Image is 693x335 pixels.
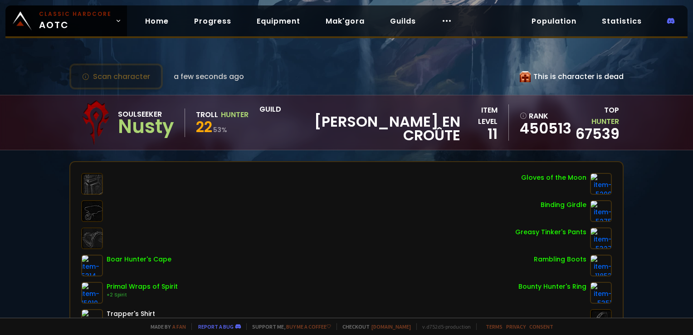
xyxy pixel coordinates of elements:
a: Guilds [383,12,423,30]
a: Report a bug [198,323,234,330]
span: Hunter [591,116,619,127]
img: item-5314 [81,255,103,276]
a: [DOMAIN_NAME] [371,323,411,330]
div: rank [520,110,571,122]
div: Top [576,104,619,127]
span: [PERSON_NAME] en croûte [259,115,460,142]
div: Boar Hunter's Cape [107,255,171,264]
img: item-5327 [590,227,612,249]
a: Statistics [595,12,649,30]
a: Mak'gora [318,12,372,30]
a: Classic HardcoreAOTC [5,5,127,36]
div: +2 Spirit [107,291,178,299]
div: Troll [196,109,218,120]
small: 53 % [213,125,227,134]
button: Scan character [69,64,163,89]
div: Primal Wraps of Spirit [107,282,178,291]
img: item-5275 [590,200,612,222]
div: Binding Girdle [541,200,586,210]
div: 11 [460,127,497,141]
div: Trapper's Shirt [107,309,155,319]
span: Made by [145,323,186,330]
a: Equipment [249,12,307,30]
a: a fan [172,323,186,330]
div: This is character is dead [520,71,624,82]
a: 450513 [520,122,571,135]
a: Terms [486,323,503,330]
a: Home [138,12,176,30]
small: Classic Hardcore [39,10,112,18]
div: Rambling Boots [534,255,586,264]
a: Progress [187,12,239,30]
img: item-11853 [590,255,612,276]
span: a few seconds ago [174,71,244,82]
div: Gloves of the Moon [521,173,586,182]
div: Bounty Hunter's Ring [518,282,586,291]
div: Greasy Tinker's Pants [515,227,586,237]
span: v. d752d5 - production [416,323,471,330]
img: item-15010 [81,282,103,304]
span: AOTC [39,10,112,32]
img: item-5299 [590,173,612,195]
img: item-5351 [590,282,612,304]
div: guild [259,103,460,142]
div: Soulseeker [118,108,174,120]
a: Buy me a coffee [286,323,331,330]
a: Population [524,12,584,30]
a: Consent [529,323,553,330]
div: item level [460,104,497,127]
a: 67539 [576,123,620,144]
div: Hunter [221,109,249,120]
span: Checkout [337,323,411,330]
span: 22 [196,117,212,137]
a: Privacy [506,323,526,330]
div: Nusty [118,120,174,133]
span: Support me, [246,323,331,330]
